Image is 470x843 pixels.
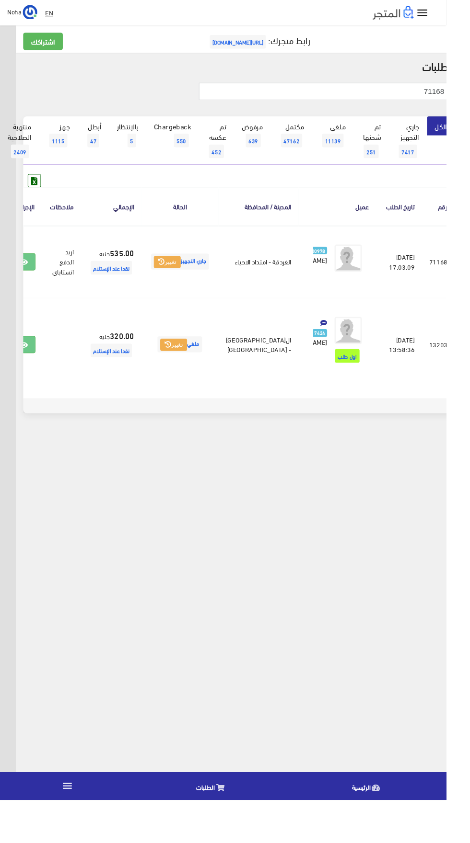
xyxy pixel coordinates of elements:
[220,152,236,167] span: 452
[24,5,39,21] img: ...
[134,141,143,155] span: 5
[438,7,452,21] i: 
[329,123,373,162] a: ملغي11139
[352,334,381,363] img: avatar.png
[5,197,45,237] th: الإجراءات
[52,141,71,155] span: 1115
[296,141,318,155] span: 47162
[340,141,362,155] span: 11139
[397,314,445,412] td: [DATE] 13:58:36
[82,123,115,162] a: أبطل47
[207,823,226,835] span: الطلبات
[247,123,285,162] a: مرفوض639
[353,368,379,382] span: اول طلب
[12,152,31,167] span: 2409
[393,6,436,21] img: .
[373,123,410,173] a: تم شحنها251
[329,347,345,355] span: 7424
[116,347,141,360] strong: 320.00
[142,816,306,841] a: الطلبات
[326,260,345,268] span: 20978
[8,6,23,18] span: Noha
[47,7,56,19] u: EN
[330,258,345,279] a: 20978 [PERSON_NAME]
[45,238,85,314] td: اريد الدفع انستاباي
[383,152,399,167] span: 251
[41,123,82,162] a: جهز1115
[230,197,315,237] th: المدينة / المحافظة
[65,822,77,834] i: 
[162,270,190,283] button: تغيير
[85,238,149,314] td: جنيه
[352,258,381,286] img: avatar.png
[8,5,39,20] a: ... Noha
[95,275,139,289] span: نقدا عند الإستلام
[285,123,329,162] a: مكتمل47162
[115,123,154,162] a: بالإنتظار5
[24,34,66,53] a: اشتراكك
[159,267,220,284] span: جاري التجهيز
[420,152,439,167] span: 7417
[306,816,470,841] a: الرئيسية
[116,260,141,273] strong: 535.00
[315,197,397,237] th: عميل
[330,334,345,365] a: 7424 [PERSON_NAME]
[92,141,105,155] span: 47
[45,197,85,237] th: ملاحظات
[397,197,445,237] th: تاريخ الطلب
[154,123,210,162] a: Chargeback550
[85,197,149,237] th: اﻹجمالي
[210,123,247,173] a: تم عكسه452
[221,37,280,51] span: [URL][DOMAIN_NAME]
[371,823,390,835] span: الرئيسية
[44,5,59,22] a: EN
[183,141,199,155] span: 550
[397,238,445,314] td: [DATE] 17:03:09
[410,123,450,173] a: جاري التجهيز7417
[230,314,315,412] td: ال[GEOGRAPHIC_DATA] - [GEOGRAPHIC_DATA]
[230,238,315,314] td: الغردقة - امتداد الاحياء
[149,197,230,237] th: الحالة
[219,33,327,51] a: رابط متجرك:[URL][DOMAIN_NAME]
[166,354,213,371] span: ملغي
[85,314,149,412] td: جنيه
[259,141,275,155] span: 639
[169,357,197,370] button: تغيير
[95,362,139,376] span: نقدا عند الإستلام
